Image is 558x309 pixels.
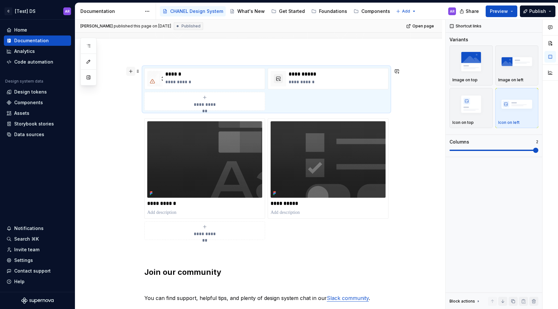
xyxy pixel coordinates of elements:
[4,129,71,140] a: Data sources
[4,234,71,244] button: Search ⌘K
[456,5,483,17] button: Share
[271,121,386,198] img: 2a4fc934-3c08-454b-ac8c-6fabf30f2e44.png
[114,24,171,29] div: published this page on [DATE]
[14,268,51,274] div: Contact support
[237,8,265,15] div: What's New
[412,24,434,29] span: Open page
[5,7,12,15] div: C
[449,139,469,145] div: Columns
[14,48,35,55] div: Analytics
[4,119,71,129] a: Storybook stories
[170,8,223,15] div: CHANEL Design System
[4,46,71,56] a: Analytics
[490,8,508,15] span: Preview
[404,22,437,31] a: Open page
[14,37,49,44] div: Documentation
[147,71,163,86] img: 8228e96f-1819-433a-9fdf-3b679c7fffca.png
[449,36,468,43] div: Variants
[160,6,226,16] a: CHANEL Design System
[14,99,43,106] div: Components
[80,8,141,15] div: Documentation
[4,35,71,46] a: Documentation
[452,77,478,83] p: Image on top
[227,6,267,16] a: What's New
[4,57,71,67] a: Code automation
[14,236,39,242] div: Search ⌘K
[394,7,418,16] button: Add
[498,77,523,83] p: Image on left
[15,8,36,15] div: [Test] DS
[452,50,490,73] img: placeholder
[449,299,475,304] div: Block actions
[14,278,25,285] div: Help
[4,97,71,108] a: Components
[1,4,74,18] button: C[Test] DSAR
[14,257,33,264] div: Settings
[351,6,393,16] a: Components
[14,225,44,232] div: Notifications
[14,131,44,138] div: Data sources
[4,255,71,265] a: Settings
[144,267,388,277] h2: Join our community
[21,297,54,304] svg: Supernova Logo
[144,294,388,302] p: You can find support, helpful tips, and plenty of design system chat in our .
[449,88,493,128] button: placeholderIcon on top
[5,79,43,84] div: Design system data
[65,9,70,14] div: AR
[279,8,305,15] div: Get Started
[486,5,517,17] button: Preview
[14,89,47,95] div: Design tokens
[536,139,538,145] p: 2
[4,223,71,234] button: Notifications
[495,45,539,85] button: placeholderImage on left
[498,120,520,125] p: Icon on left
[14,59,53,65] div: Code automation
[498,92,536,116] img: placeholder
[160,5,393,18] div: Page tree
[361,8,390,15] div: Components
[498,50,536,73] img: placeholder
[452,120,474,125] p: Icon on top
[14,121,54,127] div: Storybook stories
[449,45,493,85] button: placeholderImage on top
[4,87,71,97] a: Design tokens
[4,266,71,276] button: Contact support
[450,9,455,14] div: AR
[309,6,350,16] a: Foundations
[269,6,307,16] a: Get Started
[4,25,71,35] a: Home
[14,110,29,116] div: Assets
[14,246,39,253] div: Invite team
[80,24,113,29] span: [PERSON_NAME]
[402,9,410,14] span: Add
[319,8,347,15] div: Foundations
[181,24,201,29] span: Published
[495,88,539,128] button: placeholderIcon on left
[449,297,481,306] div: Block actions
[452,92,490,116] img: placeholder
[466,8,479,15] span: Share
[147,121,262,198] img: ff5f8e4b-b549-4e61-9d49-8cae57419e43.png
[14,27,27,33] div: Home
[520,5,555,17] button: Publish
[327,295,369,301] a: Slack community
[529,8,546,15] span: Publish
[4,244,71,255] a: Invite team
[4,276,71,287] button: Help
[4,108,71,118] a: Assets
